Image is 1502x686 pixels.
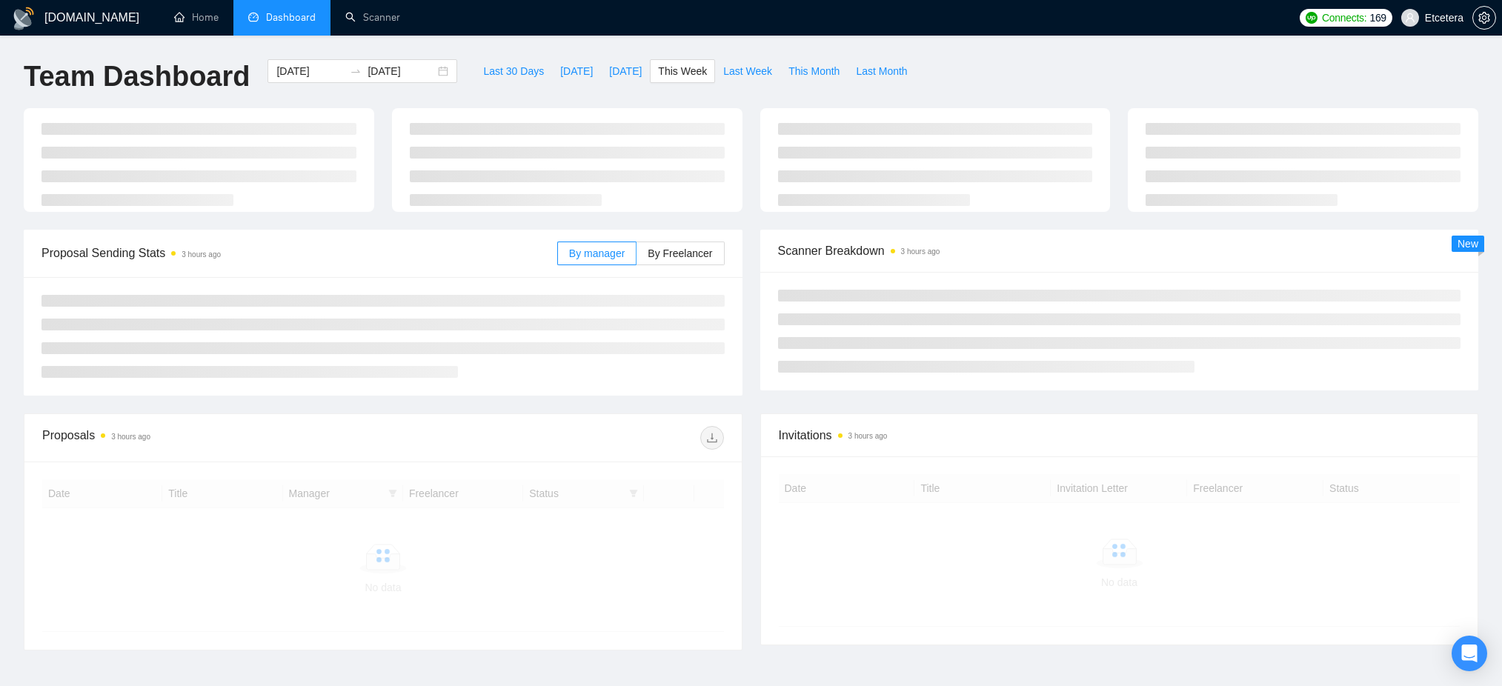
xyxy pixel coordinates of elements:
span: Last 30 Days [483,63,544,79]
div: Proposals [42,426,383,450]
a: homeHome [174,11,219,24]
span: New [1458,238,1478,250]
span: dashboard [248,12,259,22]
button: This Month [780,59,848,83]
a: searchScanner [345,11,400,24]
span: Dashboard [266,11,316,24]
input: Start date [276,63,344,79]
span: Proposal Sending Stats [41,244,557,262]
button: Last Month [848,59,915,83]
button: Last 30 Days [475,59,552,83]
time: 3 hours ago [182,250,221,259]
span: user [1405,13,1415,23]
span: [DATE] [609,63,642,79]
button: setting [1472,6,1496,30]
img: logo [12,7,36,30]
span: This Week [658,63,707,79]
span: Scanner Breakdown [778,242,1461,260]
button: This Week [650,59,715,83]
span: 169 [1369,10,1386,26]
input: End date [368,63,435,79]
time: 3 hours ago [901,247,940,256]
time: 3 hours ago [848,432,888,440]
span: [DATE] [560,63,593,79]
span: By manager [569,247,625,259]
span: By Freelancer [648,247,712,259]
button: Last Week [715,59,780,83]
img: upwork-logo.png [1306,12,1317,24]
span: to [350,65,362,77]
span: Last Week [723,63,772,79]
div: Open Intercom Messenger [1452,636,1487,671]
h1: Team Dashboard [24,59,250,94]
time: 3 hours ago [111,433,150,441]
button: [DATE] [552,59,601,83]
span: Last Month [856,63,907,79]
span: Connects: [1322,10,1366,26]
a: setting [1472,12,1496,24]
span: This Month [788,63,840,79]
span: setting [1473,12,1495,24]
span: Invitations [779,426,1461,444]
button: [DATE] [601,59,650,83]
span: swap-right [350,65,362,77]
